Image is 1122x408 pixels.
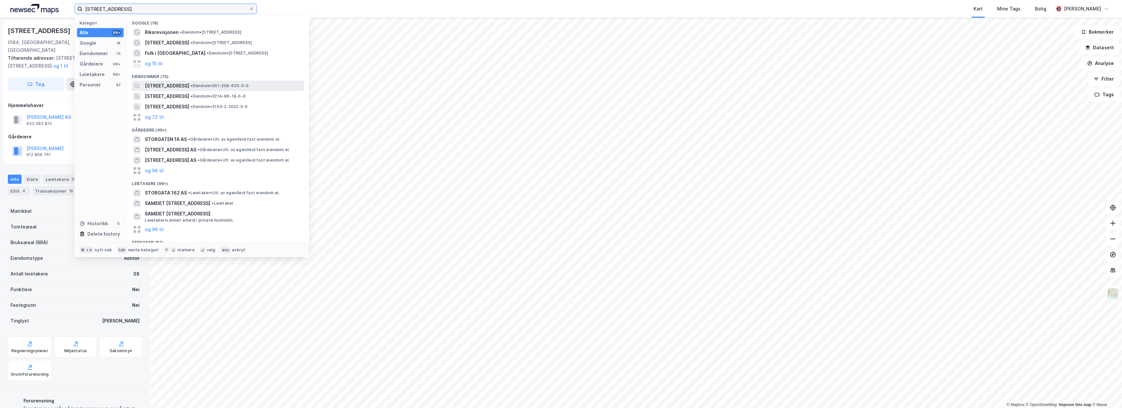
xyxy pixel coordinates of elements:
[43,175,80,184] div: Leietakere
[188,137,280,142] span: Gårdeiere • Utl. av egen/leid fast eiendom el.
[207,51,268,56] span: Eiendom • [STREET_ADDRESS]
[1089,377,1122,408] div: Kontrollprogram for chat
[1082,57,1119,70] button: Analyse
[1080,41,1119,54] button: Datasett
[68,188,74,194] div: 15
[10,301,36,309] div: Festegrunn
[80,220,108,228] div: Historikk
[145,146,196,154] span: [STREET_ADDRESS] AS
[23,397,140,405] div: Forurensning
[80,60,103,68] div: Gårdeiere
[133,270,140,278] div: 38
[190,83,249,88] span: Eiendom • 301-208-633-0-0
[112,61,121,67] div: 99+
[64,348,87,353] div: Miljøstatus
[145,49,205,57] span: Folk i [GEOGRAPHIC_DATA]
[80,39,96,47] div: Google
[145,28,179,36] span: Riksrevisjonen
[116,82,121,87] div: 82
[21,188,27,194] div: 4
[145,60,162,68] button: og 15 til
[190,40,252,45] span: Eiendom • [STREET_ADDRESS]
[212,201,214,206] span: •
[1035,5,1046,13] div: Bolig
[10,239,48,246] div: Bruksareal (BRA)
[8,186,30,196] div: ESG
[80,71,105,78] div: Leietakere
[95,247,112,253] div: nytt søk
[8,25,72,36] div: [STREET_ADDRESS]
[188,190,190,195] span: •
[1107,288,1119,300] img: Z
[116,40,121,46] div: 18
[70,176,77,182] div: 38
[127,15,309,27] div: Google (18)
[145,218,234,223] span: Leietaker • Lønnet arbeid i private husholdn.
[32,186,77,196] div: Transaksjoner
[188,190,280,196] span: Leietaker • Utl. av egen/leid fast eiendom el.
[145,92,189,100] span: [STREET_ADDRESS]
[145,156,196,164] span: [STREET_ADDRESS] AS
[80,81,101,89] div: Personer
[145,167,164,175] button: og 96 til
[83,4,249,14] input: Søk på adresse, matrikkel, gårdeiere, leietakere eller personer
[221,247,231,253] div: esc
[188,137,190,142] span: •
[190,94,246,99] span: Eiendom • 3214-86-19-0-0
[124,254,140,262] div: Kontor
[180,30,241,35] span: Eiendom • [STREET_ADDRESS]
[232,247,245,253] div: avbryt
[127,235,309,246] div: Personer (82)
[10,317,29,325] div: Tinglyst
[145,103,189,111] span: [STREET_ADDRESS]
[8,39,90,54] div: 0184, [GEOGRAPHIC_DATA], [GEOGRAPHIC_DATA]
[1064,5,1101,13] div: [PERSON_NAME]
[80,50,108,57] div: Eiendommer
[8,175,22,184] div: Info
[110,348,132,353] div: Saksinnsyn
[1089,377,1122,408] iframe: Chat Widget
[8,102,142,109] div: Hjemmelshaver
[10,270,48,278] div: Antall leietakere
[198,158,290,163] span: Gårdeiere • Utl. av egen/leid fast eiendom el.
[80,29,88,37] div: Alle
[116,221,121,226] div: 0
[128,247,159,253] div: neste kategori
[116,51,121,56] div: 75
[112,30,121,35] div: 99+
[145,210,301,218] span: SAMEIET [STREET_ADDRESS]
[190,104,192,109] span: •
[190,83,192,88] span: •
[10,223,37,231] div: Tomteareal
[1059,402,1091,407] a: Improve this map
[145,113,164,121] button: og 72 til
[10,4,59,14] img: logo.a4113a55bc3d86da70a041830d287a7e.svg
[117,247,127,253] div: tab
[145,135,187,143] span: STORGATEN 16 AS
[207,247,216,253] div: velg
[11,348,48,353] div: Reguleringsplaner
[145,199,210,207] span: SAMEIET [STREET_ADDRESS]
[180,30,182,35] span: •
[1089,88,1119,101] button: Tags
[1007,402,1024,407] a: Mapbox
[80,247,93,253] div: ⌘ + k
[80,21,124,25] div: Kategori
[1075,25,1119,39] button: Bokmerker
[145,82,189,90] span: [STREET_ADDRESS]
[26,152,51,157] div: 912 868 761
[87,230,120,238] div: Delete history
[212,201,234,206] span: Leietaker
[8,78,64,91] button: Tag
[8,54,137,70] div: [STREET_ADDRESS], [STREET_ADDRESS]
[974,5,983,13] div: Kart
[26,121,52,126] div: 933 083 810
[8,55,56,61] span: Tilhørende adresser:
[102,317,140,325] div: [PERSON_NAME]
[1088,72,1119,86] button: Filter
[10,207,32,215] div: Matrikkel
[11,372,49,377] div: Grunnforurensning
[177,247,194,253] div: markere
[207,51,209,55] span: •
[8,133,142,141] div: Gårdeiere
